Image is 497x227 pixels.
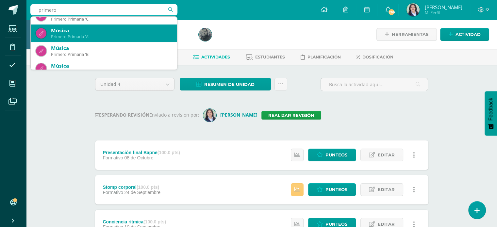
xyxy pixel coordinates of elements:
[51,34,172,40] div: Primero Primaria 'A'
[378,184,395,196] span: Editar
[308,149,356,161] a: Punteos
[199,28,212,41] img: 2c0bbd3db486c019a4206c04b1654fb0.png
[308,183,356,196] a: Punteos
[103,155,123,160] span: Formativo
[51,16,172,22] div: Primero Primaria 'C'
[388,8,395,16] span: 266
[378,149,395,161] span: Editar
[261,111,321,120] a: Realizar revisión
[51,27,172,34] div: Música
[456,28,481,41] span: Actividad
[193,52,230,62] a: Actividades
[301,52,341,62] a: Planificación
[376,28,437,41] a: Herramientas
[201,55,230,59] span: Actividades
[488,98,494,121] span: Feedback
[157,150,180,155] strong: (100.0 pts)
[51,52,172,57] div: Primero Primaria 'B'
[307,55,341,59] span: Planificación
[325,149,347,161] span: Punteos
[51,69,172,75] div: Primero Primaria 'C'
[51,45,172,52] div: Música
[137,185,159,190] strong: (100.0 pts)
[440,28,489,41] a: Actividad
[203,109,216,122] img: 7aed93ce0679c6a5da9529b5123ad0be.png
[124,190,161,195] span: 24 de Septiembre
[180,78,271,90] a: Resumen de unidad
[203,112,261,118] a: [PERSON_NAME]
[100,78,157,90] span: Unidad 4
[246,52,285,62] a: Estudiantes
[103,150,180,155] div: Presentación final Bapne
[406,3,420,16] img: 76910bec831e7b1d48aa6c002559430a.png
[220,112,257,118] strong: [PERSON_NAME]
[124,155,154,160] span: 08 de Octubre
[392,28,428,41] span: Herramientas
[485,91,497,136] button: Feedback - Mostrar encuesta
[255,55,285,59] span: Estudiantes
[424,4,462,10] span: [PERSON_NAME]
[51,62,172,69] div: Música
[103,190,123,195] span: Formativo
[103,219,166,224] div: Conciencia rítmica
[149,112,199,118] span: Enviado a revision por:
[30,4,177,15] input: Busca un usuario...
[321,78,428,91] input: Busca la actividad aquí...
[356,52,393,62] a: Dosificación
[95,112,149,118] strong: ESPERANDO REVISIÓN
[143,219,166,224] strong: (100.0 pts)
[325,184,347,196] span: Punteos
[362,55,393,59] span: Dosificación
[424,10,462,15] span: Mi Perfil
[95,78,174,90] a: Unidad 4
[204,78,255,90] span: Resumen de unidad
[103,185,160,190] div: Stomp corporal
